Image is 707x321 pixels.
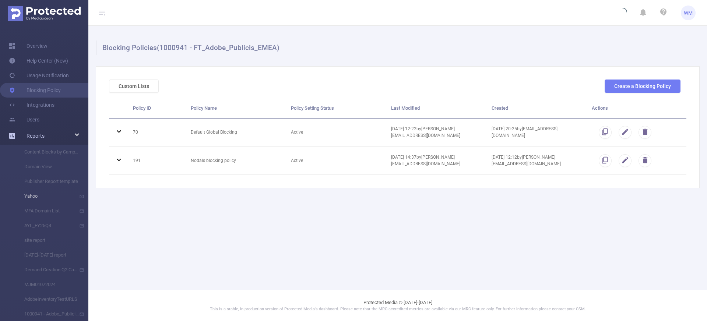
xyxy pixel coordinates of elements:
[618,8,627,18] i: icon: loading
[185,147,285,175] td: Nodals blocking policy
[88,290,707,321] footer: Protected Media © [DATE]-[DATE]
[9,39,48,53] a: Overview
[492,105,508,111] span: Created
[291,105,334,111] span: Policy Setting Status
[9,112,39,127] a: Users
[492,126,557,138] span: [DATE] 20:25 by [EMAIL_ADDRESS][DOMAIN_NAME]
[107,306,689,313] p: This is a stable, in production version of Protected Media's dashboard. Please note that the MRC ...
[492,155,561,166] span: [DATE] 12:12 by [PERSON_NAME][EMAIL_ADDRESS][DOMAIN_NAME]
[9,53,68,68] a: Help Center (New)
[27,128,45,143] a: Reports
[291,158,303,163] span: Active
[185,119,285,147] td: Default Global Blocking
[27,133,45,139] span: Reports
[684,6,693,20] span: WM
[291,130,303,135] span: Active
[9,98,54,112] a: Integrations
[127,147,185,175] td: 191
[592,105,608,111] span: Actions
[391,126,460,138] span: [DATE] 12:22 by [PERSON_NAME][EMAIL_ADDRESS][DOMAIN_NAME]
[127,119,185,147] td: 70
[109,83,159,89] a: Custom Lists
[133,105,151,111] span: Policy ID
[9,83,61,98] a: Blocking Policy
[96,40,693,55] h1: Blocking Policies (1000941 - FT_Adobe_Publicis_EMEA)
[9,68,69,83] a: Usage Notification
[8,6,81,21] img: Protected Media
[191,105,217,111] span: Policy Name
[605,80,680,93] button: Create a Blocking Policy
[109,80,159,93] button: Custom Lists
[391,105,420,111] span: Last Modified
[391,155,460,166] span: [DATE] 14:37 by [PERSON_NAME][EMAIL_ADDRESS][DOMAIN_NAME]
